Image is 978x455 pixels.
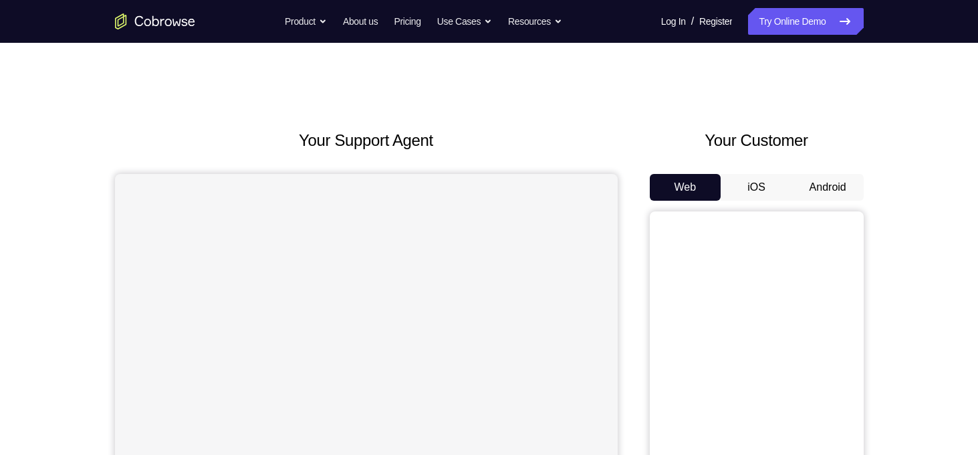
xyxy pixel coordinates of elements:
[691,13,694,29] span: /
[343,8,378,35] a: About us
[437,8,492,35] button: Use Cases
[285,8,327,35] button: Product
[115,128,618,153] h2: Your Support Agent
[508,8,562,35] button: Resources
[650,128,864,153] h2: Your Customer
[661,8,686,35] a: Log In
[792,174,864,201] button: Android
[721,174,792,201] button: iOS
[115,13,195,29] a: Go to the home page
[650,174,721,201] button: Web
[748,8,863,35] a: Try Online Demo
[394,8,420,35] a: Pricing
[699,8,732,35] a: Register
